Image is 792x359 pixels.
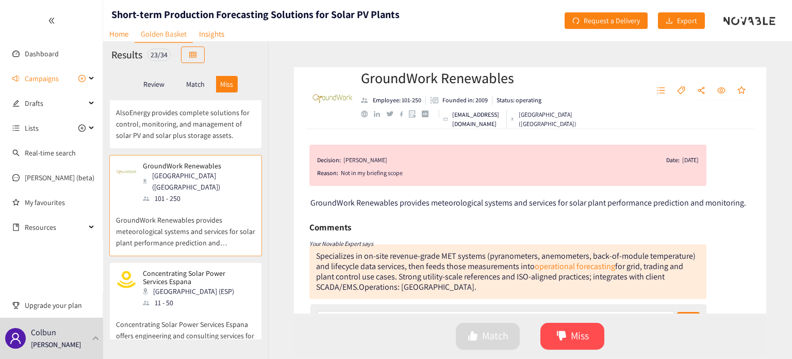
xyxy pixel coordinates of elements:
[25,217,86,238] span: Resources
[442,96,488,105] p: Founded in: 2009
[373,96,421,105] p: Employee: 101-250
[584,15,640,26] span: Request a Delivery
[565,12,648,29] button: redoRequest a Delivery
[12,224,20,231] span: book
[658,12,705,29] button: downloadExport
[48,17,55,24] span: double-left
[540,323,604,350] button: dislikeMiss
[312,77,353,119] img: Company Logo
[181,46,205,63] button: table
[143,80,164,88] p: Review
[740,309,792,359] iframe: Chat Widget
[737,86,746,96] span: star
[361,96,426,105] li: Employees
[317,168,338,178] span: Reason:
[677,15,697,26] span: Export
[116,204,255,248] p: GroundWork Renewables provides meteorological systems and services for solar plant performance pr...
[12,124,20,132] span: unordered-list
[497,96,541,105] p: Status: operating
[31,339,81,350] p: [PERSON_NAME]
[25,148,76,158] a: Real-time search
[135,26,193,43] a: Golden Basket
[25,49,59,58] a: Dashboard
[666,155,680,165] span: Date:
[374,111,386,117] a: linkedin
[712,83,731,99] button: eye
[25,192,95,213] a: My favourites
[422,111,435,117] a: crunchbase
[309,220,351,235] h6: Comments
[511,110,579,129] div: [GEOGRAPHIC_DATA] ([GEOGRAPHIC_DATA])
[666,17,673,25] span: download
[116,162,137,182] img: Snapshot of the company's website
[409,110,422,118] a: google maps
[103,26,135,42] a: Home
[492,96,541,105] li: Status
[452,110,502,129] p: [EMAIL_ADDRESS][DOMAIN_NAME]
[343,155,387,165] div: [PERSON_NAME]
[572,17,580,25] span: redo
[677,86,685,96] span: tag
[25,68,59,89] span: Campaigns
[116,97,255,141] p: AlsoEnergy provides complete solutions for control, monitoring, and management of solar PV and so...
[78,124,86,132] span: plus-circle
[78,75,86,82] span: plus-circle
[309,240,373,247] i: Your Novable Expert says
[220,80,233,88] p: Miss
[25,295,95,316] span: Upgrade your plan
[186,80,205,88] p: Match
[189,51,196,59] span: table
[116,269,137,290] img: Snapshot of the company's website
[25,173,94,182] a: [PERSON_NAME] (beta)
[482,328,508,344] span: Match
[682,155,699,165] div: [DATE]
[456,323,520,350] button: likeMatch
[31,326,56,339] p: Colbun
[386,111,399,116] a: twitter
[657,86,665,96] span: unordered-list
[147,49,171,61] div: 23 / 34
[316,251,696,292] div: Specializes in on‑site revenue‑grade MET systems (pyranometers, anemometers, back‑of‑module tempe...
[317,155,341,165] span: Decision:
[111,48,142,62] h2: Results
[692,83,711,99] button: share-alt
[341,168,699,178] div: Not in my briefing scope
[672,83,690,99] button: tag
[143,269,248,286] p: Concentrating Solar Power Services Espana
[361,68,569,88] h2: GroundWork Renewables
[556,331,567,342] span: dislike
[193,26,230,42] a: Insights
[359,282,476,292] div: Operations: [GEOGRAPHIC_DATA].
[12,100,20,107] span: edit
[732,83,751,99] button: star
[468,331,478,342] span: like
[652,83,670,99] button: unordered-list
[116,308,255,353] p: Concentrating Solar Power Services Espana offers engineering and consulting services for develope...
[12,75,20,82] span: sound
[571,328,589,344] span: Miss
[143,286,254,297] div: [GEOGRAPHIC_DATA] (ESP)
[143,193,254,204] div: 101 - 250
[12,302,20,309] span: trophy
[361,111,374,117] a: website
[25,118,39,138] span: Lists
[9,332,22,345] span: user
[143,297,254,308] div: 11 - 50
[677,312,700,329] button: check
[143,162,248,170] p: GroundWork Renewables
[143,170,254,193] div: [GEOGRAPHIC_DATA] ([GEOGRAPHIC_DATA])
[717,86,725,96] span: eye
[535,261,615,272] a: operational forecasting
[310,197,746,208] span: GroundWork Renewables provides meteorological systems and services for solar plant performance pr...
[111,7,400,22] h1: Short-term Production Forecasting Solutions for Solar PV Plants
[400,111,409,117] a: facebook
[25,93,86,114] span: Drafts
[426,96,492,105] li: Founded in year
[697,86,705,96] span: share-alt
